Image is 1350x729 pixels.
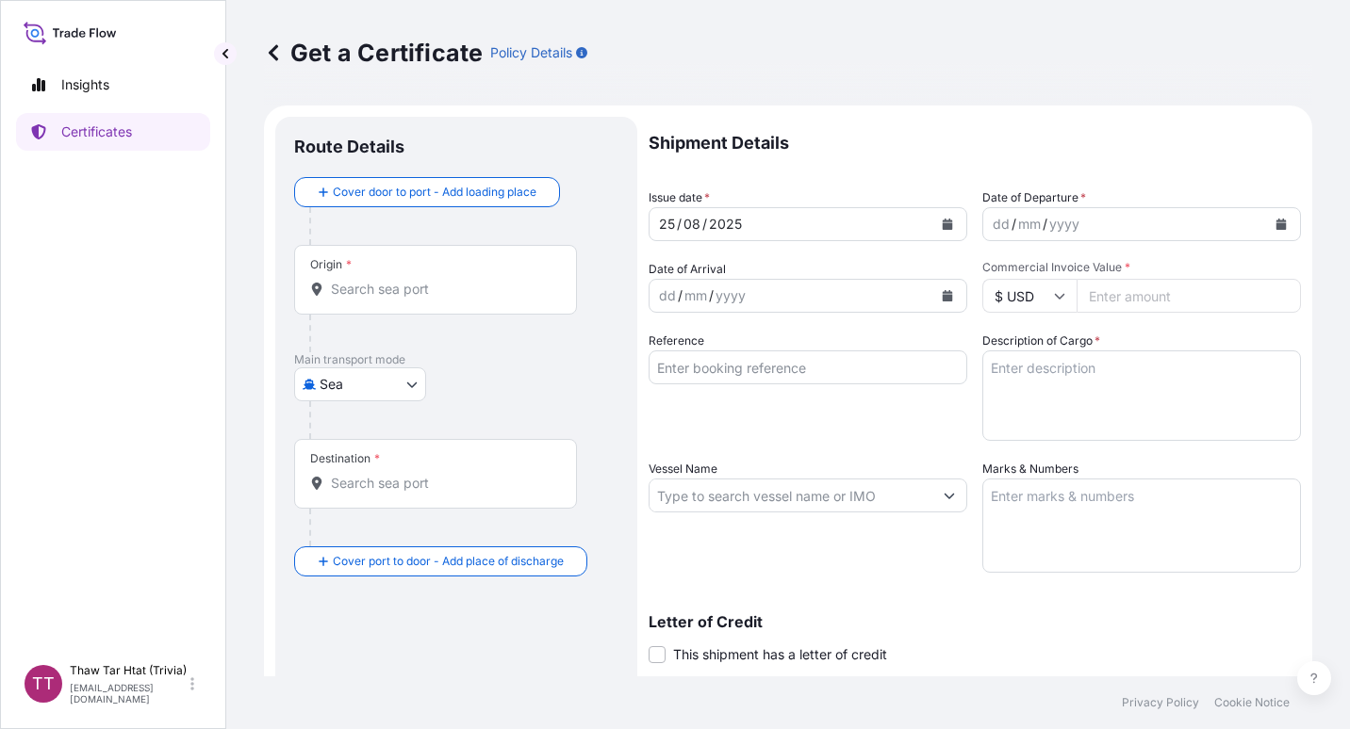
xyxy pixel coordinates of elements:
span: Cover port to door - Add place of discharge [333,552,564,571]
div: / [709,284,714,307]
div: year, [707,213,744,235]
p: [EMAIL_ADDRESS][DOMAIN_NAME] [70,682,187,705]
p: Shipment Details [649,117,1301,170]
span: Date of Departure [982,188,1086,207]
span: Issue date [649,188,710,207]
button: Select transport [294,367,426,401]
a: Cookie Notice [1214,695,1290,710]
p: Certificates [61,122,132,141]
div: year, [714,284,748,307]
p: Get a Certificate [264,38,483,68]
div: day, [657,213,677,235]
div: day, [991,213,1012,235]
div: month, [682,213,702,235]
a: Certificates [16,113,210,151]
p: Insights [61,75,109,94]
div: Origin [310,257,352,272]
button: Calendar [932,209,963,239]
div: day, [657,284,678,307]
span: TT [32,674,55,693]
span: Cover door to port - Add loading place [333,183,536,202]
div: / [702,213,707,235]
label: Description of Cargo [982,332,1100,350]
p: Policy Details [490,43,572,62]
span: This shipment has a letter of credit [673,645,887,664]
div: / [678,284,683,307]
p: Main transport mode [294,352,618,367]
div: / [677,213,682,235]
button: Calendar [932,281,963,311]
div: month, [1016,213,1043,235]
div: year, [1047,213,1081,235]
span: Commercial Invoice Value [982,260,1301,275]
button: Cover door to port - Add loading place [294,177,560,207]
button: Show suggestions [932,478,966,512]
div: month, [683,284,709,307]
input: Origin [331,280,553,299]
label: Marks & Numbers [982,460,1078,478]
input: Enter booking reference [649,350,967,384]
div: / [1043,213,1047,235]
button: Calendar [1266,209,1296,239]
div: Destination [310,451,380,466]
button: Cover port to door - Add place of discharge [294,546,587,576]
input: Type to search vessel name or IMO [650,478,932,512]
div: / [1012,213,1016,235]
p: Thaw Tar Htat (Trivia) [70,663,187,678]
input: Enter amount [1077,279,1301,313]
p: Route Details [294,136,404,158]
span: Date of Arrival [649,260,726,279]
span: Sea [320,375,343,394]
label: Vessel Name [649,460,717,478]
a: Insights [16,66,210,104]
p: Letter of Credit [649,614,1301,629]
label: Reference [649,332,704,350]
input: Destination [331,474,553,493]
a: Privacy Policy [1122,695,1199,710]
